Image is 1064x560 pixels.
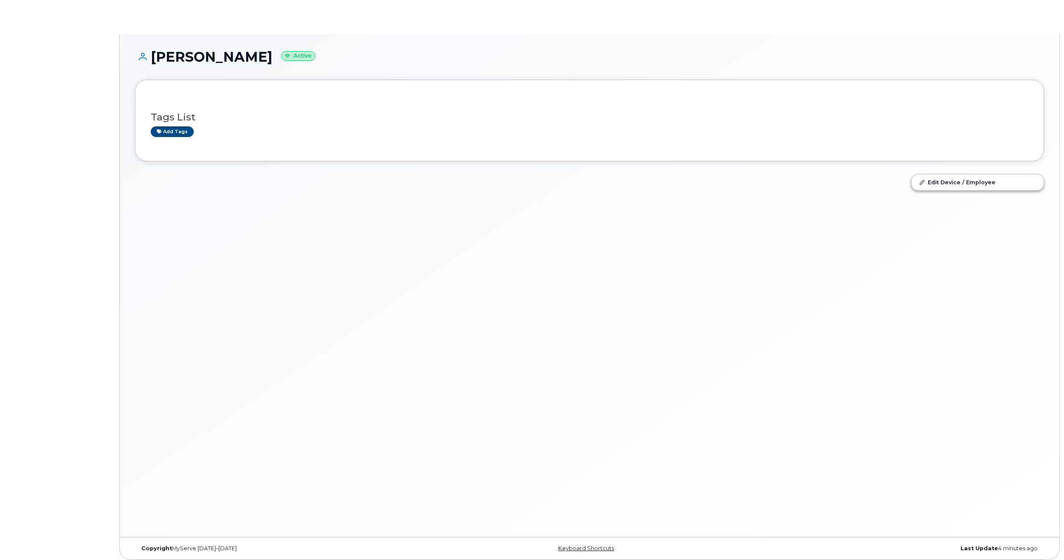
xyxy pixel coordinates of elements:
[135,545,438,552] div: MyServe [DATE]–[DATE]
[912,174,1044,190] a: Edit Device / Employee
[741,545,1044,552] div: 4 minutes ago
[141,545,172,551] strong: Copyright
[961,545,998,551] strong: Last Update
[151,126,194,137] a: Add tags
[281,51,315,61] small: Active
[135,49,1044,64] h1: [PERSON_NAME]
[151,112,1028,123] h3: Tags List
[558,545,614,551] a: Keyboard Shortcuts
